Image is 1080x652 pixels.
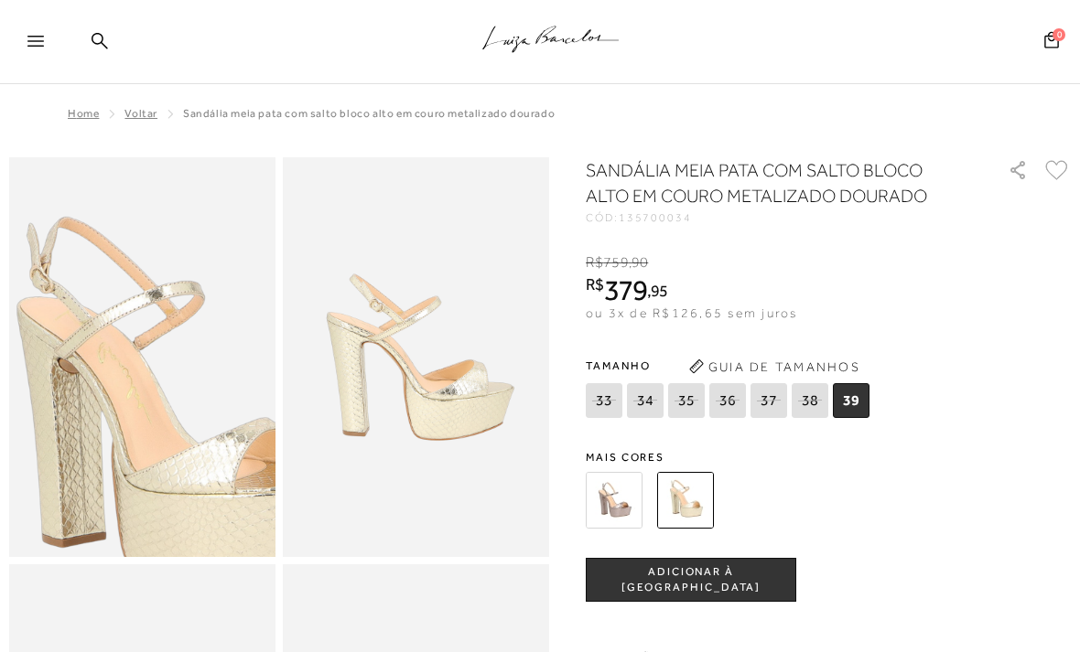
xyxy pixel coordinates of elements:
div: CÓD: [586,212,952,223]
i: , [629,254,649,271]
span: ADICIONAR À [GEOGRAPHIC_DATA] [587,564,795,596]
span: 90 [632,254,648,271]
span: 38 [792,383,828,418]
span: 135700034 [619,211,692,224]
img: SANDÁLIA MEIA PATA COM SALTO BLOCO ALTO EM COURO METALIZADO CHUMBO [586,472,643,529]
span: Tamanho [586,352,874,379]
span: 39 [833,383,869,418]
span: SANDÁLIA MEIA PATA COM SALTO BLOCO ALTO EM COURO METALIZADO DOURADO [183,107,555,120]
span: Mais cores [586,452,1071,463]
span: 95 [651,281,668,300]
span: 35 [668,383,705,418]
img: image [283,157,549,557]
i: R$ [586,276,604,293]
span: 33 [586,383,622,418]
button: 0 [1039,30,1064,55]
img: SANDÁLIA MEIA PATA COM SALTO BLOCO ALTO EM COURO METALIZADO DOURADO [657,472,714,529]
span: 34 [627,383,664,418]
span: 379 [604,273,647,306]
a: Home [68,107,99,120]
span: 0 [1053,28,1065,41]
span: 37 [751,383,787,418]
button: Guia de Tamanhos [683,352,866,381]
span: 759 [603,254,628,271]
button: ADICIONAR À [GEOGRAPHIC_DATA] [586,558,796,602]
a: Voltar [124,107,157,120]
h1: SANDÁLIA MEIA PATA COM SALTO BLOCO ALTO EM COURO METALIZADO DOURADO [586,157,929,208]
i: R$ [586,254,603,271]
span: ou 3x de R$126,65 sem juros [586,305,797,320]
i: , [647,283,668,299]
span: 36 [709,383,746,418]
